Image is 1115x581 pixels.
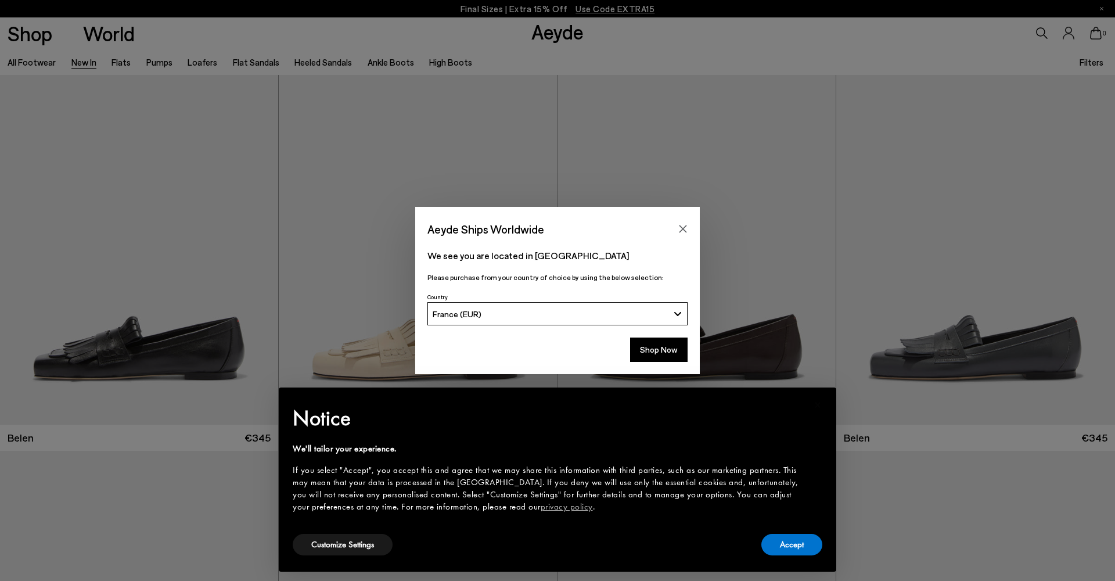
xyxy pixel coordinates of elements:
p: Please purchase from your country of choice by using the below selection: [427,272,688,283]
button: Shop Now [630,338,688,362]
a: privacy policy [541,501,593,512]
span: × [814,396,822,414]
button: Close this notice [804,391,832,419]
button: Close [674,220,692,238]
span: Aeyde Ships Worldwide [427,219,544,239]
span: France (EUR) [433,309,481,319]
h2: Notice [293,403,804,433]
p: We see you are located in [GEOGRAPHIC_DATA] [427,249,688,263]
span: Country [427,293,448,300]
button: Accept [761,534,822,555]
div: We'll tailor your experience. [293,443,804,455]
div: If you select "Accept", you accept this and agree that we may share this information with third p... [293,464,804,513]
button: Customize Settings [293,534,393,555]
